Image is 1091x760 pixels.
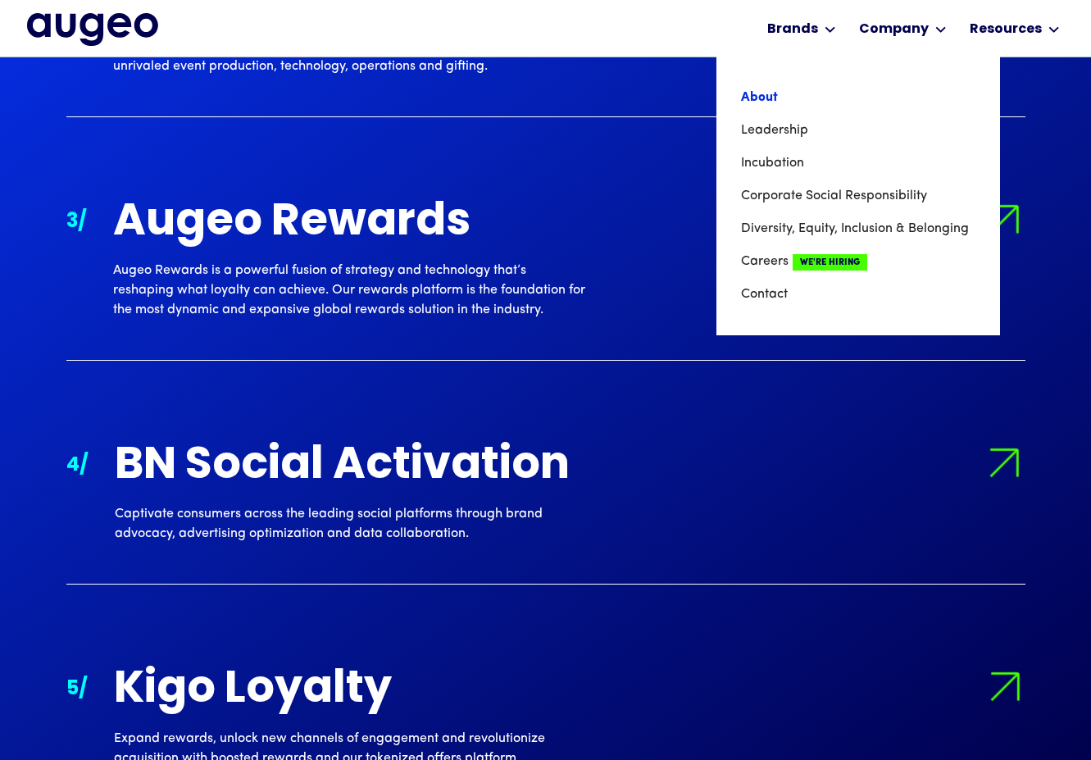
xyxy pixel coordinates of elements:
a: About [741,81,975,114]
div: Brands [767,20,818,39]
a: Diversity, Equity, Inclusion & Belonging [741,212,975,245]
a: Incubation [741,147,975,180]
span: We're Hiring [793,254,867,271]
a: CareersWe're Hiring [741,245,975,278]
div: Company [859,20,929,39]
a: Corporate Social Responsibility [741,180,975,212]
a: home [27,13,158,48]
a: Leadership [741,114,975,147]
a: Contact [741,278,975,311]
div: Resources [970,20,1042,39]
nav: Company [716,57,1000,335]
